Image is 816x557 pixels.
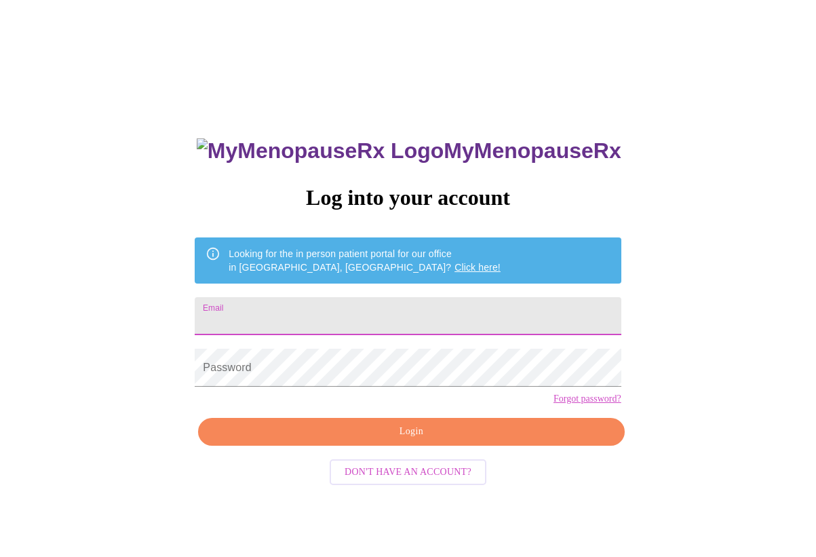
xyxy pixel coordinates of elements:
span: Login [214,423,608,440]
button: Don't have an account? [330,459,486,486]
h3: Log into your account [195,185,621,210]
h3: MyMenopauseRx [197,138,621,164]
a: Forgot password? [553,393,621,404]
a: Don't have an account? [326,465,490,477]
div: Looking for the in person patient portal for our office in [GEOGRAPHIC_DATA], [GEOGRAPHIC_DATA]? [229,242,501,280]
span: Don't have an account? [345,464,471,481]
button: Login [198,418,624,446]
img: MyMenopauseRx Logo [197,138,444,164]
a: Click here! [454,262,501,273]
